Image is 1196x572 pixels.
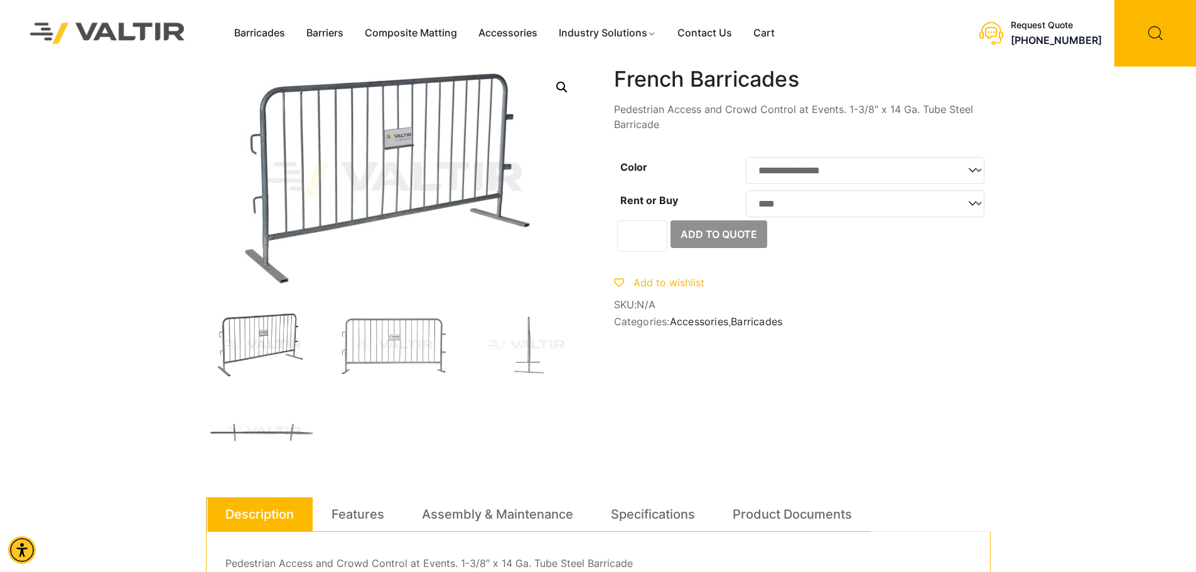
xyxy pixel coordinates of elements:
[551,76,573,99] a: Open this option
[548,24,667,43] a: Industry Solutions
[224,24,296,43] a: Barricades
[1011,20,1102,31] div: Request Quote
[620,194,678,207] label: Rent or Buy
[611,497,695,531] a: Specifications
[670,315,728,328] a: Accessories
[331,497,384,531] a: Features
[470,311,583,379] img: A vertical metal stand with a base, designed for stability, shown against a plain background.
[617,220,667,252] input: Product quantity
[225,497,294,531] a: Description
[733,497,852,531] a: Product Documents
[671,220,767,248] button: Add to Quote
[354,24,468,43] a: Composite Matting
[614,299,991,311] span: SKU:
[614,316,991,328] span: Categories: ,
[614,276,704,289] a: Add to wishlist
[667,24,743,43] a: Contact Us
[468,24,548,43] a: Accessories
[637,298,655,311] span: N/A
[614,102,991,132] p: Pedestrian Access and Crowd Control at Events. 1-3/8″ x 14 Ga. Tube Steel Barricade
[206,398,319,466] img: A long, straight metal bar with two perpendicular extensions on either side, likely a tool or par...
[206,311,319,379] img: FrenchBar_3Q-1.jpg
[14,6,202,60] img: Valtir Rentals
[8,536,36,564] div: Accessibility Menu
[338,311,451,379] img: A metallic crowd control barrier with vertical bars and a sign labeled "VALTIR" in the center.
[743,24,785,43] a: Cart
[633,276,704,289] span: Add to wishlist
[731,315,782,328] a: Barricades
[1011,34,1102,46] a: call (888) 496-3625
[296,24,354,43] a: Barriers
[422,497,573,531] a: Assembly & Maintenance
[614,67,991,92] h1: French Barricades
[620,161,647,173] label: Color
